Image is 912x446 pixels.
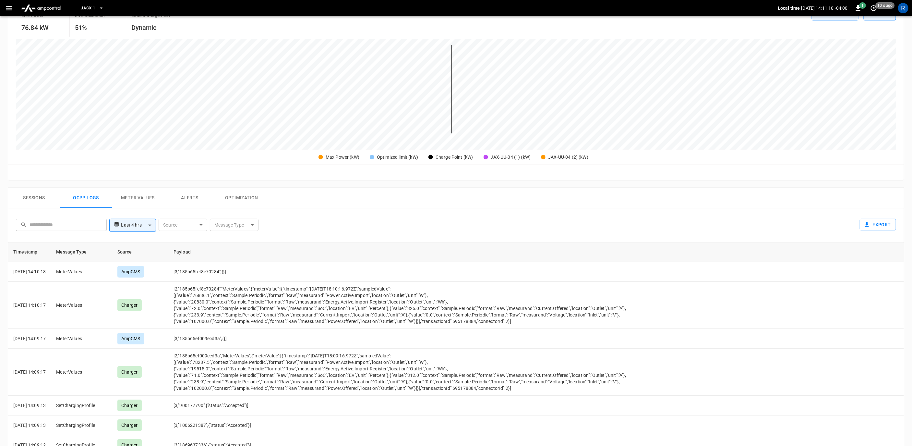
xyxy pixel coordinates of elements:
[13,369,46,375] p: [DATE] 14:09:17
[117,400,142,411] div: Charger
[75,22,105,33] h6: 51%
[51,262,112,282] td: MeterValues
[778,5,800,11] p: Local time
[168,329,635,349] td: [3,"185b65ef009ecd3a",{}]
[326,154,359,161] div: Max Power (kW)
[164,188,216,208] button: Alerts
[112,188,164,208] button: Meter Values
[13,302,46,308] p: [DATE] 14:10:17
[13,402,46,409] p: [DATE] 14:09:13
[51,396,112,415] td: SetChargingProfile
[117,419,142,431] div: Charger
[8,242,51,262] th: Timestamp
[117,366,142,378] div: Charger
[168,349,635,396] td: [2,"185b65ef009ecd3a","MeterValues",{"meterValue":[{"timestamp":"[DATE]T18:09:16.972Z","sampledVa...
[8,188,60,208] button: Sessions
[131,22,170,33] h6: Dynamic
[51,329,112,349] td: MeterValues
[898,3,908,13] div: profile-icon
[377,154,418,161] div: Optimized limit (kW)
[117,266,144,278] div: AmpCMS
[13,422,46,428] p: [DATE] 14:09:13
[117,333,144,344] div: AmpCMS
[168,415,635,435] td: [3,"1006221387",{"status":"Accepted"}]
[801,5,848,11] p: [DATE] 14:11:10 -04:00
[78,2,106,15] button: JACX 1
[216,188,268,208] button: Optimization
[491,154,531,161] div: JAX-UU-04 (1) (kW)
[51,349,112,396] td: MeterValues
[548,154,588,161] div: JAX-UU-04 (2) (kW)
[112,242,168,262] th: Source
[121,219,156,231] div: Last 4 hrs
[876,2,895,9] span: 10 s ago
[859,2,866,9] span: 1
[168,282,635,329] td: [2,"185b65fcf8e70284","MeterValues",{"meterValue":[{"timestamp":"[DATE]T18:10:16.972Z","sampledVa...
[860,219,896,231] button: Export
[81,5,95,12] span: JACX 1
[13,335,46,342] p: [DATE] 14:09:17
[21,22,49,33] h6: 76.84 kW
[436,154,473,161] div: Charge Point (kW)
[51,282,112,329] td: MeterValues
[51,242,112,262] th: Message Type
[168,262,635,282] td: [3,"185b65fcf8e70284",{}]
[60,188,112,208] button: Ocpp logs
[117,299,142,311] div: Charger
[168,396,635,415] td: [3,"900177790",{"status":"Accepted"}]
[13,268,46,275] p: [DATE] 14:10:18
[18,2,64,14] img: ampcontrol.io logo
[51,415,112,435] td: SetChargingProfile
[168,242,635,262] th: Payload
[869,3,879,13] button: set refresh interval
